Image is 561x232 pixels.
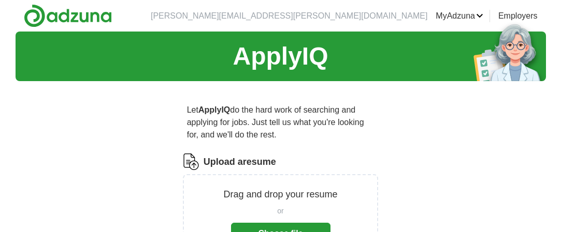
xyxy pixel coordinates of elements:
[223,188,337,202] p: Drag and drop your resume
[204,155,276,169] label: Upload a resume
[183,153,199,170] img: CV Icon
[24,4,112,27] img: Adzuna logo
[498,10,538,22] a: Employers
[151,10,427,22] li: [PERSON_NAME][EMAIL_ADDRESS][PERSON_NAME][DOMAIN_NAME]
[277,206,283,216] span: or
[233,38,328,75] h1: ApplyIQ
[198,105,230,114] strong: ApplyIQ
[183,100,379,145] p: Let do the hard work of searching and applying for jobs. Just tell us what you're looking for, an...
[436,10,483,22] a: MyAdzuna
